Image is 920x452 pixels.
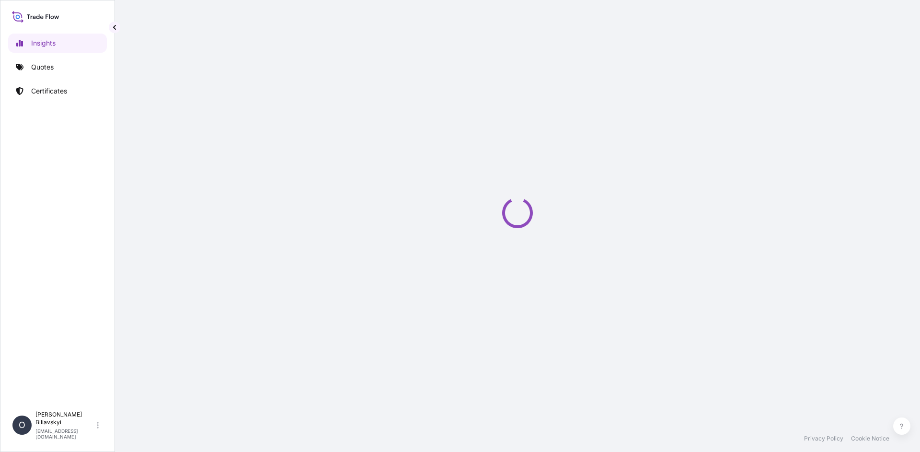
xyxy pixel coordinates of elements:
[8,34,107,53] a: Insights
[31,86,67,96] p: Certificates
[31,62,54,72] p: Quotes
[35,411,95,426] p: [PERSON_NAME] Biliavskyi
[31,38,56,48] p: Insights
[804,435,843,442] a: Privacy Policy
[19,420,25,430] span: O
[8,81,107,101] a: Certificates
[851,435,889,442] a: Cookie Notice
[35,428,95,440] p: [EMAIL_ADDRESS][DOMAIN_NAME]
[8,58,107,77] a: Quotes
